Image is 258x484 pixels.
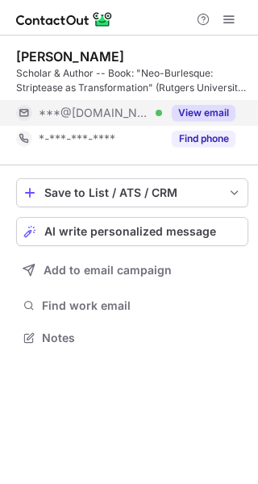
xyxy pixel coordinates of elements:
button: save-profile-one-click [16,178,248,207]
button: Reveal Button [172,105,235,121]
span: ***@[DOMAIN_NAME] [39,106,150,120]
button: Find work email [16,294,248,317]
div: [PERSON_NAME] [16,48,124,65]
span: AI write personalized message [44,225,216,238]
button: AI write personalized message [16,217,248,246]
div: Save to List / ATS / CRM [44,186,220,199]
div: Scholar & Author -- Book: "Neo-Burlesque: Striptease as Transformation" (Rutgers University Press... [16,66,248,95]
button: Add to email campaign [16,256,248,285]
button: Reveal Button [172,131,235,147]
button: Notes [16,327,248,349]
span: Notes [42,331,242,345]
img: ContactOut v5.3.10 [16,10,113,29]
span: Add to email campaign [44,264,172,277]
span: Find work email [42,298,242,313]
